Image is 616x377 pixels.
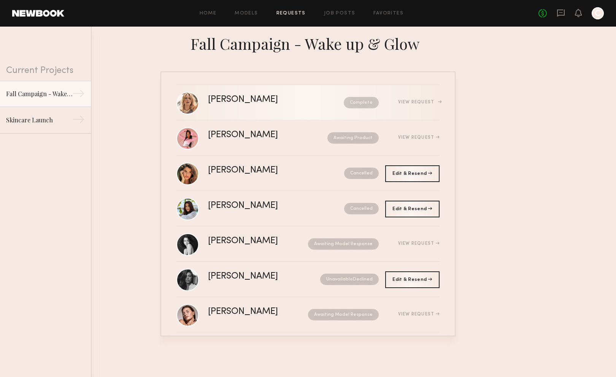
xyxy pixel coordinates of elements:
[373,11,403,16] a: Favorites
[176,120,440,156] a: [PERSON_NAME]Awaiting ProductView Request
[6,116,72,125] div: Skincare Launch
[344,203,379,214] nb-request-status: Cancelled
[344,97,379,108] nb-request-status: Complete
[392,277,432,282] span: Edit & Resend
[344,168,379,179] nb-request-status: Cancelled
[392,171,432,176] span: Edit & Resend
[176,191,440,227] a: [PERSON_NAME]Cancelled
[398,241,440,246] div: View Request
[176,297,440,333] a: [PERSON_NAME]Awaiting Model ResponseView Request
[6,89,72,98] div: Fall Campaign - Wake up & Glow
[320,274,379,285] nb-request-status: Unavailable Declined
[308,238,379,250] nb-request-status: Awaiting Model Response
[208,95,311,104] div: [PERSON_NAME]
[200,11,217,16] a: Home
[276,11,306,16] a: Requests
[398,135,440,140] div: View Request
[176,227,440,262] a: [PERSON_NAME]Awaiting Model ResponseView Request
[176,262,440,297] a: [PERSON_NAME]UnavailableDeclined
[235,11,258,16] a: Models
[208,131,303,139] div: [PERSON_NAME]
[208,166,311,175] div: [PERSON_NAME]
[308,309,379,320] nb-request-status: Awaiting Model Response
[398,312,440,317] div: View Request
[208,272,299,281] div: [PERSON_NAME]
[176,85,440,120] a: [PERSON_NAME]CompleteView Request
[72,87,85,103] div: →
[398,100,440,105] div: View Request
[176,156,440,191] a: [PERSON_NAME]Cancelled
[208,237,293,246] div: [PERSON_NAME]
[592,7,604,19] a: C
[327,132,379,144] nb-request-status: Awaiting Product
[208,201,311,210] div: [PERSON_NAME]
[208,307,293,316] div: [PERSON_NAME]
[160,33,456,53] div: Fall Campaign - Wake up & Glow
[72,113,85,128] div: →
[324,11,356,16] a: Job Posts
[392,207,432,211] span: Edit & Resend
